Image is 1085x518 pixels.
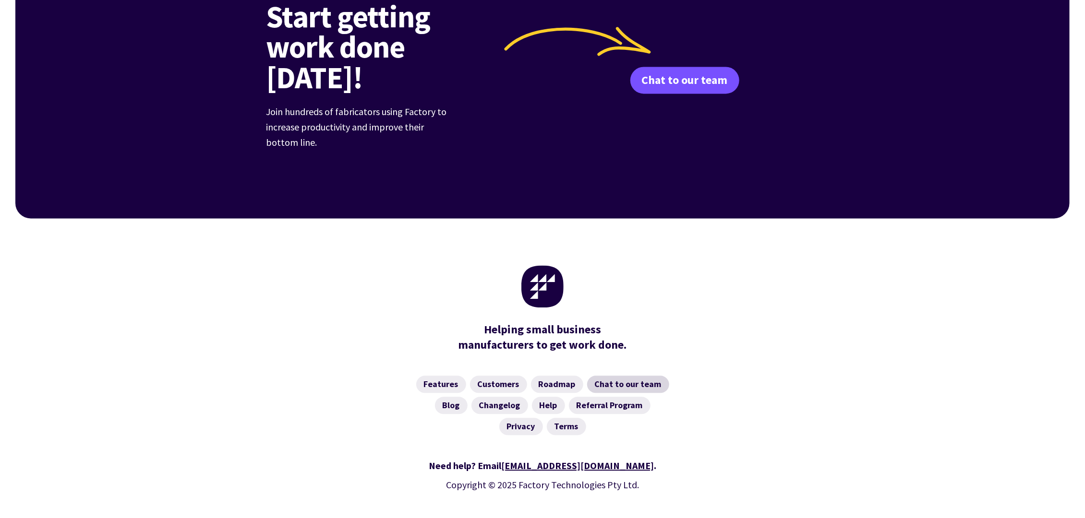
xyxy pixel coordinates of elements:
[435,397,468,414] a: Blog
[547,418,586,436] a: Terms
[416,376,466,393] a: Features
[470,376,527,393] a: Customers
[484,322,601,338] mark: Helping small business
[266,478,819,493] p: Copyright © 2025 Factory Technologies Pty Ltd.
[532,397,565,414] a: Help
[630,67,739,94] a: Chat to our team
[454,322,631,353] div: manufacturers to get work done.
[531,376,583,393] a: Roadmap
[499,418,543,436] a: Privacy
[471,397,528,414] a: Changelog
[501,460,654,472] a: [EMAIL_ADDRESS][DOMAIN_NAME]
[266,105,453,151] p: Join hundreds of fabricators using Factory to increase productivity and improve their bottom line.
[266,376,819,436] nav: Footer Navigation
[587,376,669,393] a: Chat to our team
[919,414,1085,518] iframe: Chat Widget
[266,459,819,474] div: Need help? Email .
[266,1,502,93] h2: Start getting work done [DATE]!
[569,397,651,414] a: Referral Program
